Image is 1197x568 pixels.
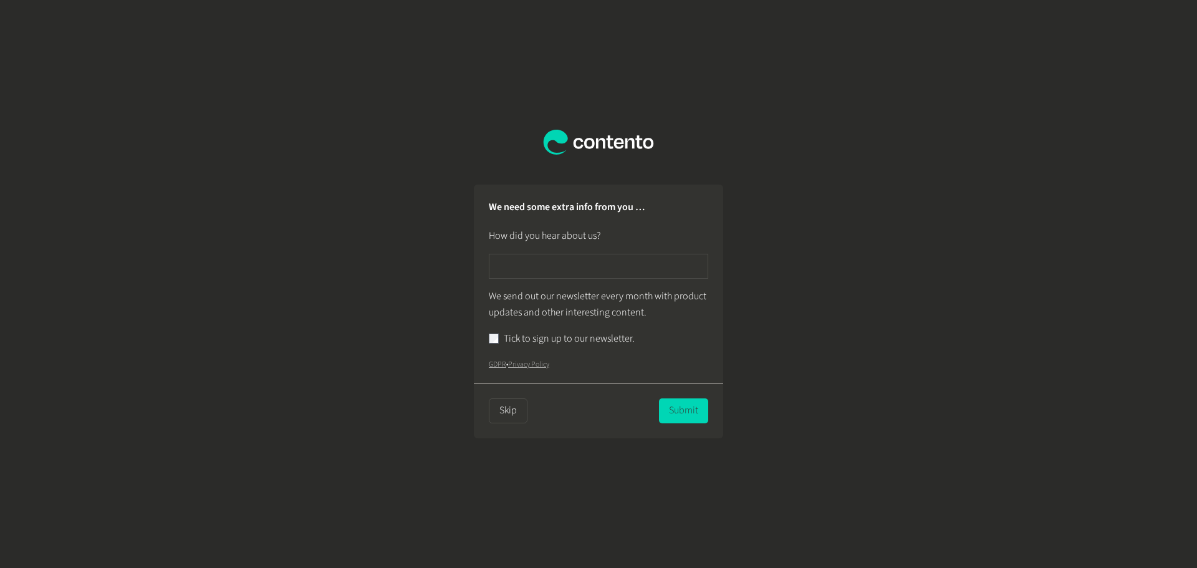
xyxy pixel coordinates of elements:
button: Submit [659,398,708,423]
p: • [489,357,708,373]
label: Tick to sign up to our newsletter. [504,331,635,347]
strong: We need some extra info from you … [489,200,645,214]
p: We send out our newsletter every month with product updates and other interesting content. [489,289,708,320]
label: How did you hear about us? [489,228,600,244]
a: GDPR [489,359,506,370]
button: Skip [489,398,527,423]
a: Privacy Policy [508,359,549,370]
